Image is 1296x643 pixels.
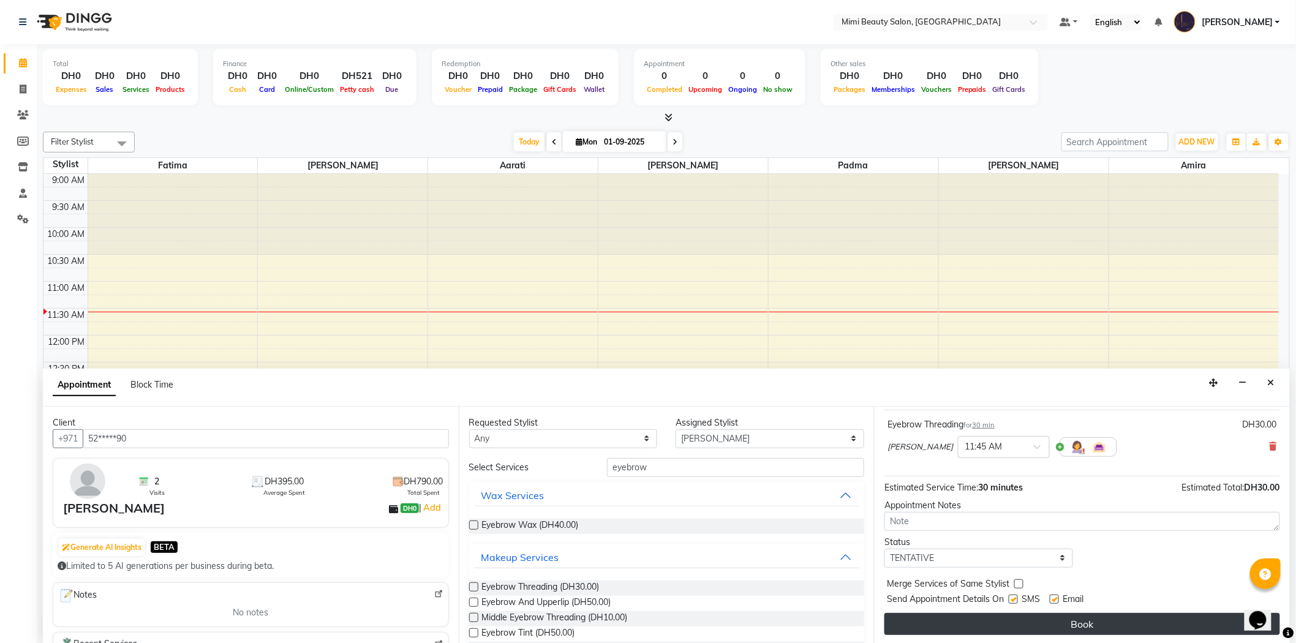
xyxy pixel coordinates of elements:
span: Due [383,85,402,94]
div: DH521 [337,69,377,83]
span: SMS [1022,593,1040,608]
div: Redemption [442,59,609,69]
input: Search Appointment [1061,132,1169,151]
div: 0 [725,69,760,83]
button: ADD NEW [1176,133,1218,151]
input: 2025-09-01 [600,133,661,151]
div: DH0 [475,69,506,83]
div: 10:00 AM [45,228,88,241]
div: 12:00 PM [46,336,88,348]
span: Packages [831,85,868,94]
div: DH0 [918,69,955,83]
img: Hairdresser.png [1070,440,1085,454]
div: 11:30 AM [45,309,88,321]
div: 12:30 PM [46,363,88,375]
div: DH0 [153,69,188,83]
span: DH395.00 [265,475,304,488]
img: Lyn [1174,11,1196,32]
span: DH30.00 [1245,482,1280,493]
span: Padma [769,158,938,173]
span: Appointment [53,374,116,396]
span: Prepaids [955,85,990,94]
span: Aarati [428,158,598,173]
div: DH0 [90,69,119,83]
span: Block Time [130,379,173,390]
span: No show [760,85,796,94]
span: Mon [573,137,600,146]
span: Email [1063,593,1083,608]
span: Fatima [88,158,258,173]
div: 11:00 AM [45,282,88,295]
div: Select Services [460,461,598,474]
span: DH790.00 [404,475,443,488]
div: DH0 [119,69,153,83]
span: Memberships [868,85,918,94]
span: Today [514,132,544,151]
div: DH0 [868,69,918,83]
span: Online/Custom [282,85,337,94]
div: Finance [223,59,407,69]
div: Requested Stylist [469,416,658,429]
a: Add [421,500,443,515]
div: Limited to 5 AI generations per business during beta. [58,560,444,573]
span: [PERSON_NAME] [258,158,428,173]
span: Gift Cards [990,85,1029,94]
div: DH0 [540,69,579,83]
span: Expenses [53,85,90,94]
button: Close [1262,374,1280,393]
div: Makeup Services [481,550,559,565]
span: 30 min [972,421,995,429]
div: 0 [644,69,685,83]
span: Amira [1109,158,1279,173]
div: DH0 [53,69,90,83]
span: Wallet [581,85,608,94]
span: Gift Cards [540,85,579,94]
div: DH30.00 [1243,418,1277,431]
div: Wax Services [481,488,544,503]
span: Voucher [442,85,475,94]
input: Search by service name [607,458,864,477]
span: Completed [644,85,685,94]
div: Stylist [43,158,88,171]
span: Products [153,85,188,94]
span: Petty cash [337,85,377,94]
img: avatar [70,464,105,499]
span: Eyebrow Wax (DH40.00) [482,519,579,534]
span: Notes [58,588,97,604]
div: DH0 [506,69,540,83]
div: 0 [685,69,725,83]
button: Book [884,613,1280,635]
button: Wax Services [474,484,860,506]
span: Package [506,85,540,94]
span: Eyebrow And Upperlip (DH50.00) [482,596,611,611]
span: 30 minutes [978,482,1023,493]
span: [PERSON_NAME] [887,441,953,453]
span: Middle Eyebrow Threading (DH10.00) [482,611,628,626]
div: Assigned Stylist [676,416,864,429]
input: Search by Name/Mobile/Email/Code [83,429,449,448]
button: Makeup Services [474,546,860,568]
div: DH0 [282,69,337,83]
div: Appointment [644,59,796,69]
div: DH0 [990,69,1029,83]
span: Estimated Total: [1182,482,1245,493]
span: Vouchers [918,85,955,94]
span: Merge Services of Same Stylist [887,577,1009,593]
span: Services [119,85,153,94]
small: for [963,421,995,429]
span: BETA [151,541,178,553]
span: [PERSON_NAME] [939,158,1109,173]
div: DH0 [442,69,475,83]
span: Card [256,85,278,94]
iframe: chat widget [1245,594,1284,631]
div: Appointment Notes [884,499,1280,512]
div: DH0 [579,69,609,83]
div: Other sales [831,59,1029,69]
span: ADD NEW [1179,137,1215,146]
span: No notes [233,606,268,619]
div: DH0 [955,69,990,83]
span: Visits [149,488,165,497]
span: Sales [93,85,117,94]
div: 10:30 AM [45,255,88,268]
span: DH0 [401,503,419,513]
